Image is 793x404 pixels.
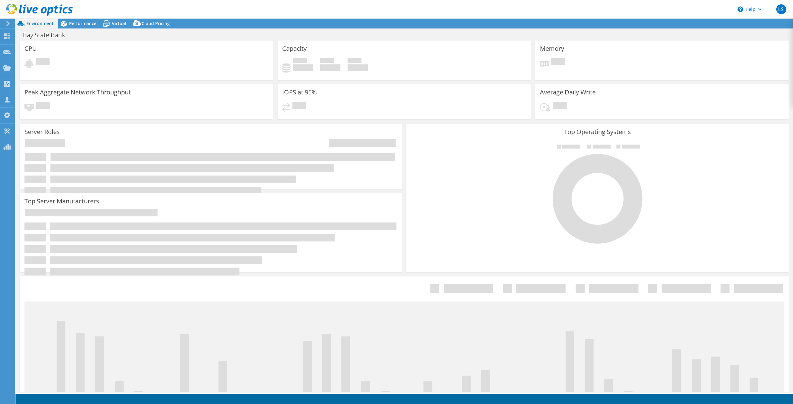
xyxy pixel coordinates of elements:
h4: 0 GiB [293,64,313,71]
span: Total [348,58,361,64]
span: Pending [36,58,50,67]
h3: Top Server Manufacturers [24,198,99,205]
svg: \n [738,7,743,12]
h4: 0 GiB [348,64,368,71]
h3: CPU [24,45,37,52]
h3: IOPS at 95% [282,89,317,96]
h3: Peak Aggregate Network Throughput [24,89,131,96]
span: Free [320,58,334,64]
span: LS [776,4,786,14]
span: Pending [551,58,565,67]
h3: Top Operating Systems [411,128,784,135]
span: Environment [26,20,54,26]
span: Virtual [112,20,126,26]
h3: Server Roles [24,128,60,135]
h3: Memory [540,45,564,52]
span: Pending [292,102,306,110]
h4: 0 GiB [320,64,340,71]
span: Pending [36,102,50,110]
h3: Average Daily Write [540,89,596,96]
span: Pending [553,102,567,110]
span: Cloud Pricing [142,20,170,26]
h3: Capacity [282,45,307,52]
h1: Bay State Bank [20,32,75,38]
span: Performance [69,20,96,26]
span: Used [293,58,307,64]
